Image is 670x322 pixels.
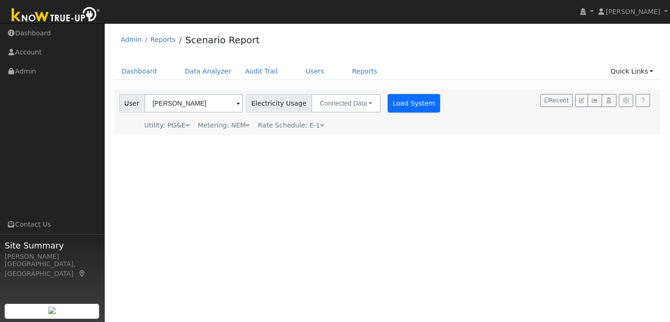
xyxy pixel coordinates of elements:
a: Reports [150,36,175,43]
button: Edit User [575,94,588,107]
span: Alias: HE1 [258,121,324,129]
button: Settings [619,94,633,107]
img: retrieve [48,307,56,314]
a: Reports [345,63,384,80]
a: Data Analyzer [178,63,238,80]
button: Multi-Series Graph [588,94,602,107]
button: Load System [388,94,441,113]
button: Connected Data [311,94,381,113]
a: Admin [121,36,142,43]
span: User [119,94,145,113]
span: Site Summary [5,239,100,252]
div: [PERSON_NAME] [5,252,100,262]
span: [PERSON_NAME] [606,8,660,15]
div: [GEOGRAPHIC_DATA], [GEOGRAPHIC_DATA] [5,259,100,279]
button: Recent [540,94,573,107]
img: Know True-Up [7,5,105,26]
div: Metering: NEM [198,121,250,130]
a: Users [299,63,331,80]
button: Login As [602,94,616,107]
a: Help Link [636,94,650,107]
a: Audit Trail [238,63,285,80]
span: Electricity Usage [246,94,312,113]
a: Map [78,270,87,277]
div: Utility: PG&E [144,121,190,130]
input: Select a User [144,94,243,113]
a: Scenario Report [185,34,260,46]
a: Dashboard [114,63,164,80]
a: Quick Links [603,63,660,80]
